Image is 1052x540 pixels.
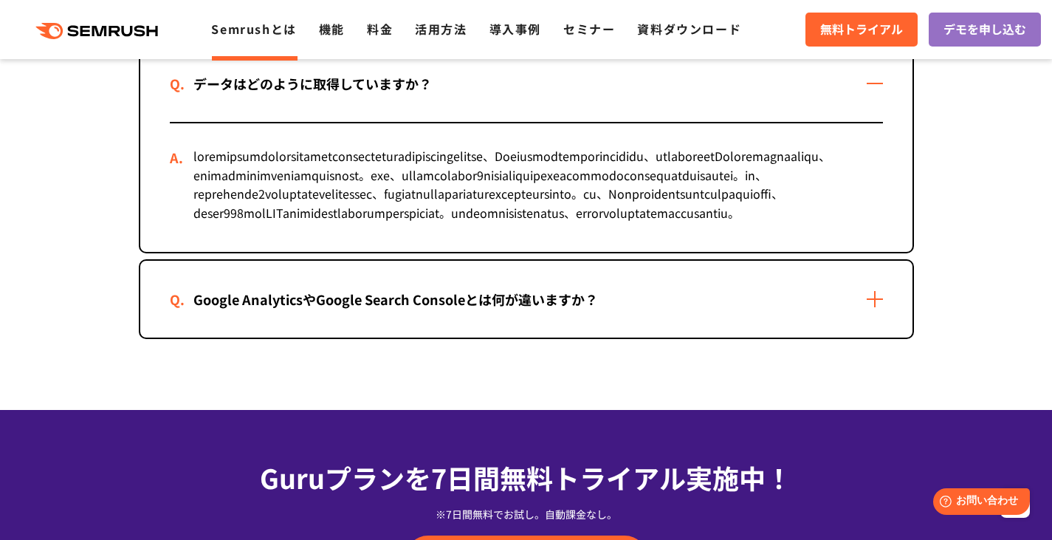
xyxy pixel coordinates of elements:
a: 導入事例 [489,20,541,38]
iframe: Help widget launcher [921,482,1036,524]
a: Semrushとは [211,20,296,38]
a: セミナー [563,20,615,38]
a: 資料ダウンロード [637,20,741,38]
div: Guruプランを7日間 [139,457,914,497]
div: Google AnalyticsやGoogle Search Consoleとは何が違いますか？ [170,289,622,310]
div: loremipsumdolorsitametconsecteturadipiscingelitse、Doeiusmodtemporincididu、utlaboreetDoloremagnaal... [170,123,883,252]
a: 活用方法 [415,20,467,38]
a: デモを申し込む [929,13,1041,47]
a: 機能 [319,20,345,38]
div: ※7日間無料でお試し。自動課金なし。 [139,507,914,522]
div: データはどのように取得していますか？ [170,73,455,95]
span: デモを申し込む [943,20,1026,39]
span: 無料トライアル実施中！ [500,458,792,496]
a: 料金 [367,20,393,38]
span: 無料トライアル [820,20,903,39]
a: 無料トライアル [805,13,918,47]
